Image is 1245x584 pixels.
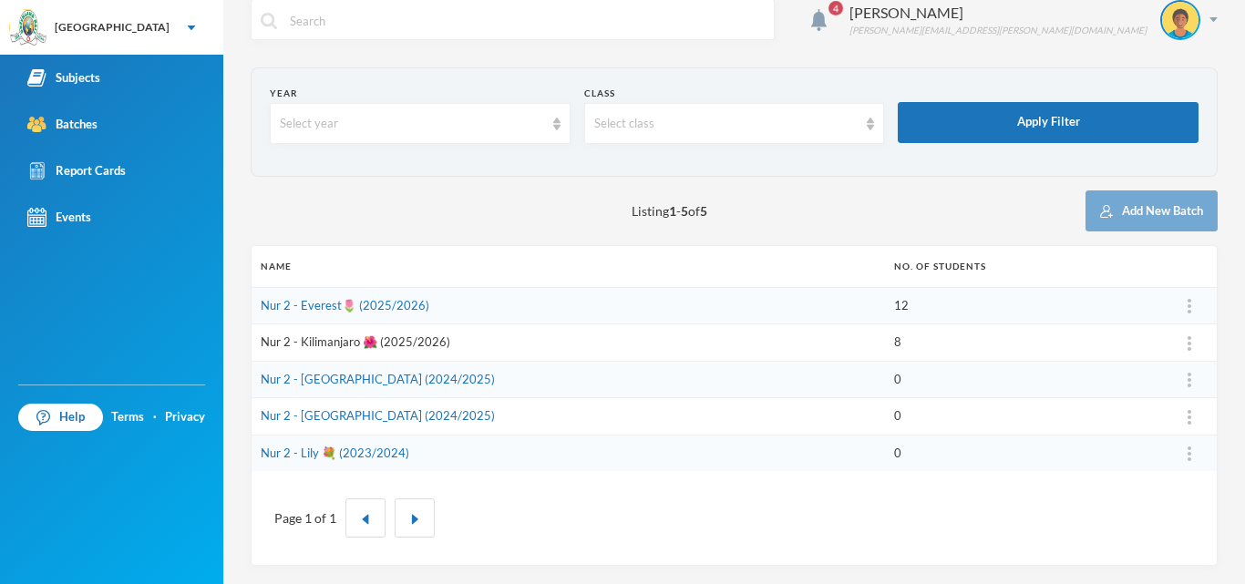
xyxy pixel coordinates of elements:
button: Add New Batch [1086,190,1218,231]
div: [PERSON_NAME][EMAIL_ADDRESS][PERSON_NAME][DOMAIN_NAME] [849,24,1147,37]
img: ... [1188,373,1191,387]
td: 0 [885,361,1162,398]
b: 5 [681,203,688,219]
div: Year [270,87,571,100]
div: Class [584,87,885,100]
b: 1 [669,203,676,219]
a: Nur 2 - Everest🌷 (2025/2026) [261,298,429,312]
a: Nur 2 - [GEOGRAPHIC_DATA] (2024/2025) [261,408,495,423]
a: Terms [111,408,144,426]
img: ... [1188,336,1191,351]
a: Privacy [165,408,205,426]
a: Help [18,404,103,431]
div: Subjects [27,68,100,87]
div: Report Cards [27,161,126,180]
img: search [261,13,277,29]
img: ... [1188,446,1191,461]
td: 12 [885,287,1162,324]
span: Listing - of [632,201,707,220]
a: Nur 2 - Lily 💐 (2023/2024) [261,446,409,460]
td: 8 [885,324,1162,362]
a: Nur 2 - Kilimanjaro 🌺 (2025/2026) [261,334,450,349]
img: logo [10,10,46,46]
td: 0 [885,435,1162,471]
div: [PERSON_NAME] [849,2,1147,24]
div: Page 1 of 1 [274,508,336,528]
img: ... [1188,299,1191,313]
th: No. of students [885,246,1162,287]
button: Apply Filter [898,102,1199,143]
img: STUDENT [1162,2,1199,38]
div: · [153,408,157,426]
div: Select year [280,115,544,133]
th: Name [252,246,885,287]
b: 5 [700,203,707,219]
div: [GEOGRAPHIC_DATA] [55,19,170,36]
a: Nur 2 - [GEOGRAPHIC_DATA] (2024/2025) [261,372,495,386]
div: Events [27,208,91,227]
div: Batches [27,115,98,134]
td: 0 [885,398,1162,435]
div: Select class [594,115,859,133]
img: ... [1188,410,1191,425]
span: 4 [828,1,843,15]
